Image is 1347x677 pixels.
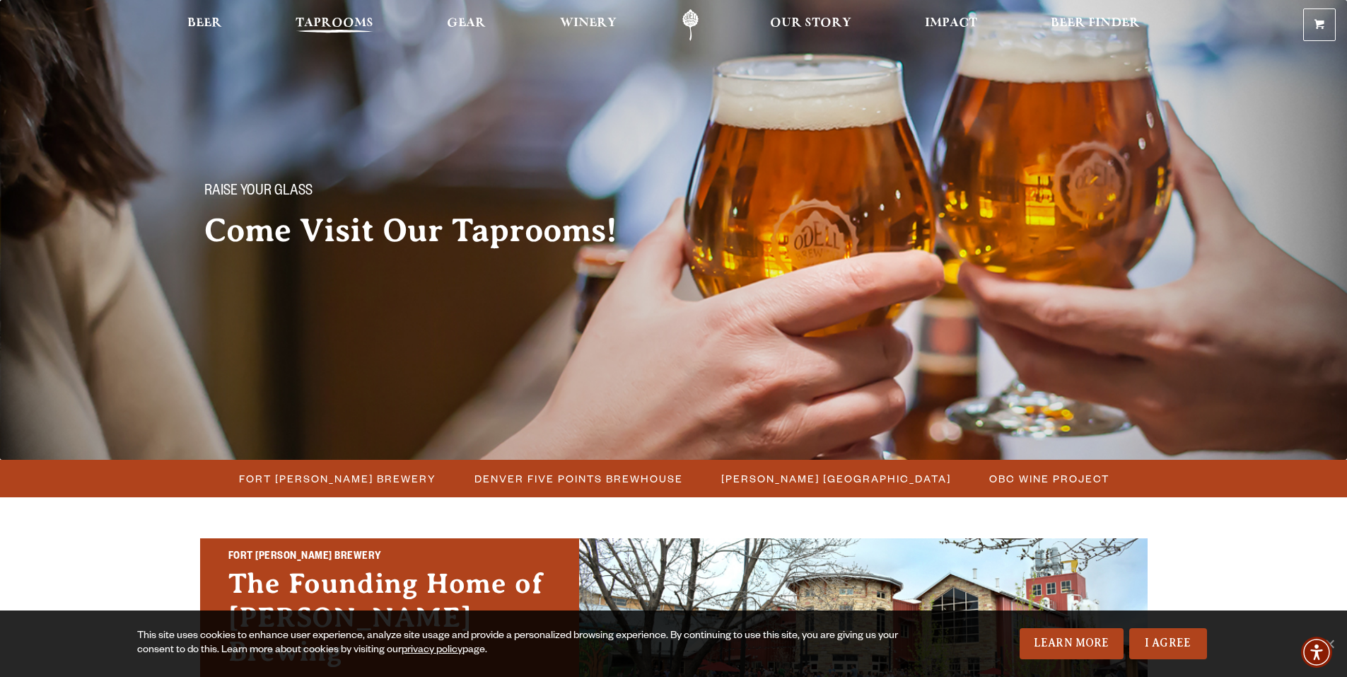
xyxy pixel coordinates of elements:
h2: Fort [PERSON_NAME] Brewery [228,548,551,567]
a: Fort [PERSON_NAME] Brewery [231,468,443,489]
span: Taprooms [296,18,373,29]
span: OBC Wine Project [989,468,1109,489]
span: Impact [925,18,977,29]
span: Fort [PERSON_NAME] Brewery [239,468,436,489]
a: Gear [438,9,495,41]
span: Denver Five Points Brewhouse [474,468,683,489]
span: Our Story [770,18,851,29]
a: Taprooms [286,9,383,41]
div: Accessibility Menu [1301,637,1332,668]
span: Raise your glass [204,183,313,202]
a: [PERSON_NAME] [GEOGRAPHIC_DATA] [713,468,958,489]
a: I Agree [1129,628,1207,659]
span: Gear [447,18,486,29]
a: Our Story [761,9,861,41]
a: Winery [551,9,626,41]
a: Learn More [1020,628,1124,659]
a: Beer Finder [1042,9,1149,41]
a: Denver Five Points Brewhouse [466,468,690,489]
span: Beer [187,18,222,29]
div: This site uses cookies to enhance user experience, analyze site usage and provide a personalized ... [137,630,903,658]
a: privacy policy [402,645,462,656]
a: Odell Home [664,9,717,41]
span: [PERSON_NAME] [GEOGRAPHIC_DATA] [721,468,951,489]
a: OBC Wine Project [981,468,1116,489]
span: Beer Finder [1051,18,1140,29]
a: Impact [916,9,986,41]
span: Winery [560,18,617,29]
h2: Come Visit Our Taprooms! [204,213,646,248]
a: Beer [178,9,231,41]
